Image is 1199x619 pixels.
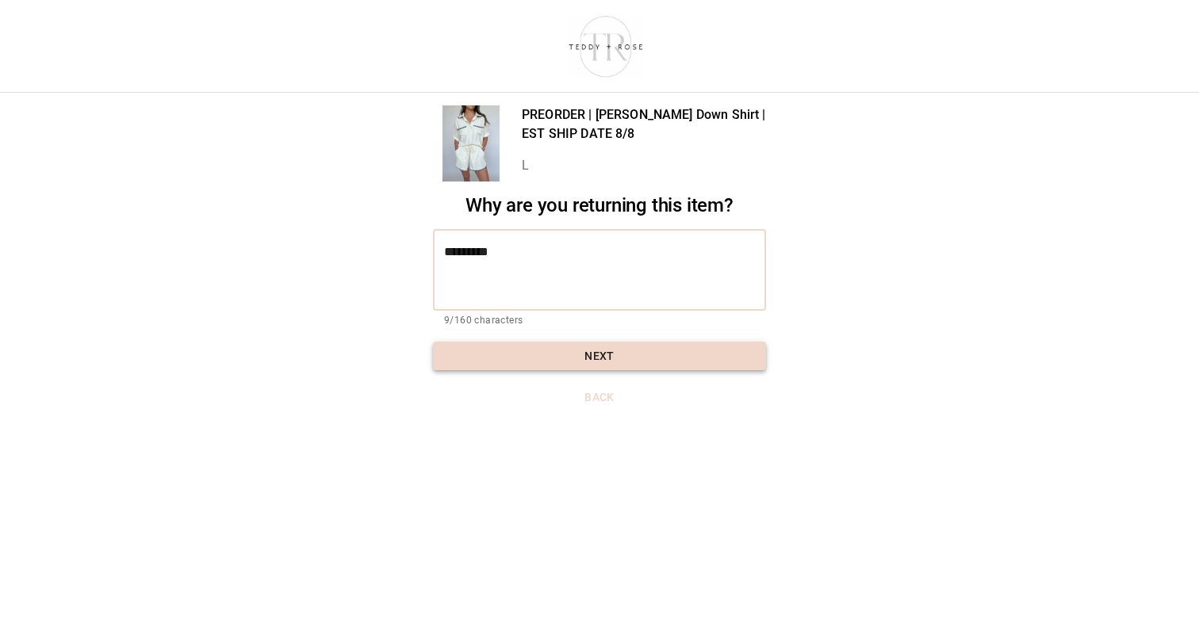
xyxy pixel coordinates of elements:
button: Back [433,383,766,412]
h2: Why are you returning this item? [433,194,766,217]
button: Next [433,342,766,371]
p: 9/160 characters [444,313,755,329]
p: L [522,156,766,175]
p: PREORDER | [PERSON_NAME] Down Shirt | EST SHIP DATE 8/8 [522,105,766,143]
img: shop-teddyrose.myshopify.com-d93983e8-e25b-478f-b32e-9430bef33fdd [561,12,651,80]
